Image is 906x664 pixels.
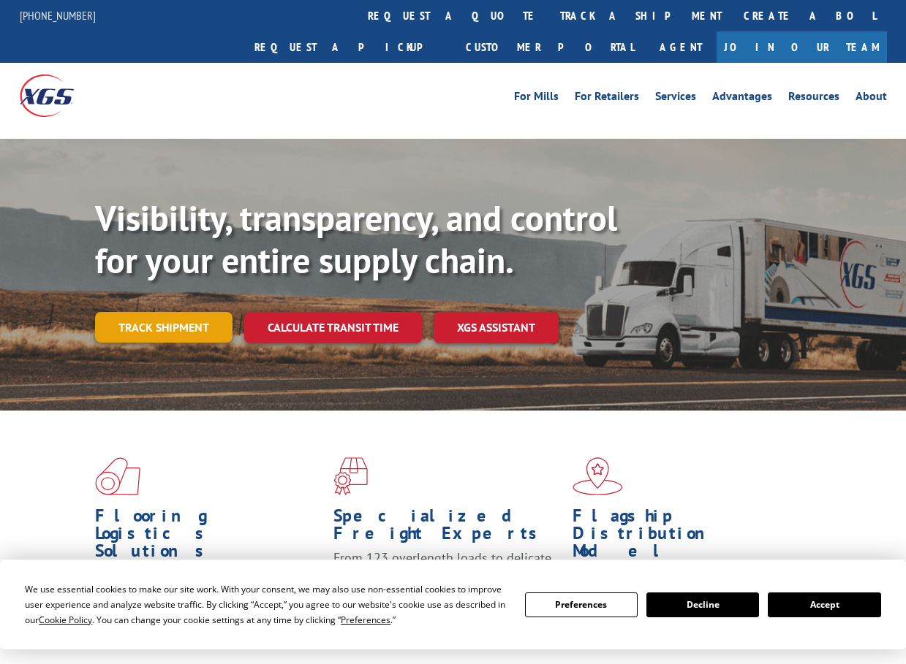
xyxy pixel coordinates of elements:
[645,31,717,63] a: Agent
[768,592,880,617] button: Accept
[20,8,96,23] a: [PHONE_NUMBER]
[95,195,617,283] b: Visibility, transparency, and control for your entire supply chain.
[333,457,368,495] img: xgs-icon-focused-on-flooring-red
[333,549,561,614] p: From 123 overlength loads to delicate cargo, our experienced staff knows the best way to move you...
[95,312,233,343] a: Track shipment
[856,91,887,107] a: About
[712,91,772,107] a: Advantages
[434,312,559,343] a: XGS ASSISTANT
[455,31,645,63] a: Customer Portal
[575,91,639,107] a: For Retailers
[25,581,507,627] div: We use essential cookies to make our site work. With your consent, we may also use non-essential ...
[717,31,887,63] a: Join Our Team
[244,31,455,63] a: Request a pickup
[95,457,140,495] img: xgs-icon-total-supply-chain-intelligence-red
[655,91,696,107] a: Services
[39,614,92,626] span: Cookie Policy
[573,457,623,495] img: xgs-icon-flagship-distribution-model-red
[244,312,422,343] a: Calculate transit time
[573,507,800,567] h1: Flagship Distribution Model
[333,507,561,549] h1: Specialized Freight Experts
[514,91,559,107] a: For Mills
[525,592,638,617] button: Preferences
[788,91,839,107] a: Resources
[95,507,322,567] h1: Flooring Logistics Solutions
[646,592,759,617] button: Decline
[341,614,390,626] span: Preferences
